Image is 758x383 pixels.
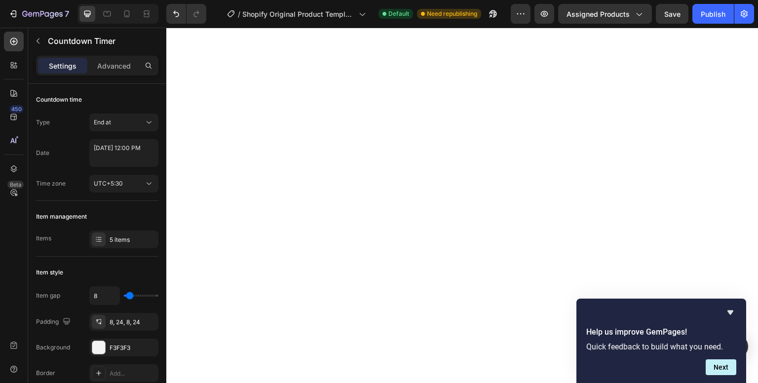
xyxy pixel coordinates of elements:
div: Date [36,149,49,157]
div: Items [36,234,51,243]
span: Need republishing [427,9,477,18]
div: Item style [36,268,63,277]
div: Item gap [36,291,60,300]
div: Padding [36,315,73,329]
span: Save [664,10,681,18]
div: Beta [7,181,24,189]
button: Next question [706,359,736,375]
div: Undo/Redo [166,4,206,24]
p: Countdown Timer [48,35,154,47]
div: Type [36,118,50,127]
button: Publish [692,4,734,24]
div: Item management [36,212,87,221]
iframe: Design area [166,28,758,383]
button: 7 [4,4,74,24]
div: F3F3F3 [110,344,156,352]
div: Time zone [36,179,66,188]
span: End at [94,118,111,126]
p: Advanced [97,61,131,71]
div: Background [36,343,70,352]
h2: Help us improve GemPages! [586,326,736,338]
div: Border [36,369,55,378]
button: Save [656,4,688,24]
p: 7 [65,8,69,20]
div: 5 items [110,235,156,244]
span: UTC+5:30 [94,180,123,187]
div: Help us improve GemPages! [586,306,736,375]
span: Assigned Products [567,9,630,19]
span: / [238,9,240,19]
button: Assigned Products [558,4,652,24]
span: Shopify Original Product Template [242,9,355,19]
button: Hide survey [724,306,736,318]
button: End at [89,114,158,131]
div: 450 [9,105,24,113]
div: Publish [701,9,725,19]
div: Add... [110,369,156,378]
p: Settings [49,61,76,71]
p: Quick feedback to build what you need. [586,342,736,351]
button: UTC+5:30 [89,175,158,192]
span: Default [388,9,409,18]
input: Auto [90,287,119,305]
div: Countdown time [36,95,82,104]
div: 8, 24, 8, 24 [110,318,156,327]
